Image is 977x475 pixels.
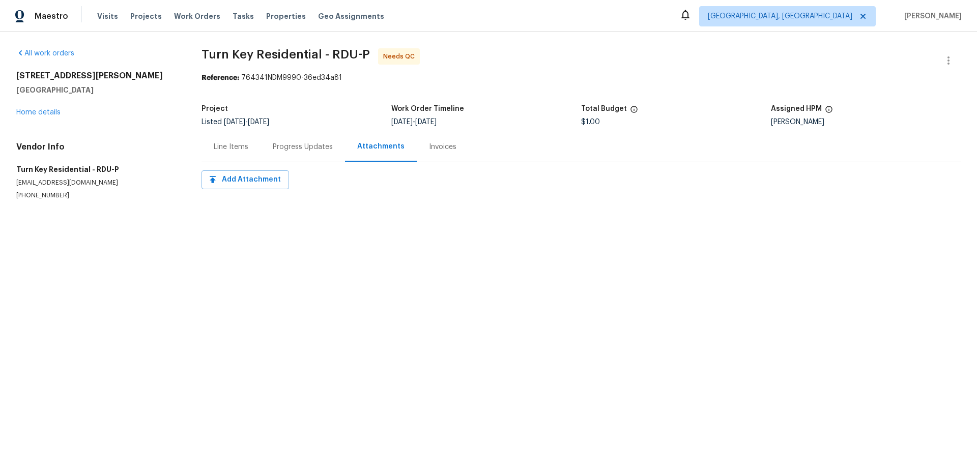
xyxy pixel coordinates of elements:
span: Projects [130,11,162,21]
a: Home details [16,109,61,116]
p: [PHONE_NUMBER] [16,191,177,200]
span: Tasks [233,13,254,20]
span: $1.00 [581,118,600,126]
div: Attachments [357,141,405,152]
h5: Work Order Timeline [391,105,464,112]
div: [PERSON_NAME] [771,118,961,126]
span: [DATE] [224,118,245,126]
h5: Assigned HPM [771,105,822,112]
span: The hpm assigned to this work order. [825,105,833,118]
span: [DATE] [248,118,269,126]
h5: Turn Key Residential - RDU-P [16,164,177,174]
span: Needs QC [383,51,419,62]
span: - [224,118,269,126]
div: 764341NDM9990-36ed34a81 [202,73,961,83]
span: Properties [266,11,306,21]
span: Maestro [35,11,68,21]
span: Work Orders [174,11,220,21]
h4: Vendor Info [16,142,177,152]
span: [DATE] [415,118,437,126]
h2: [STREET_ADDRESS][PERSON_NAME] [16,71,177,81]
div: Line Items [214,142,248,152]
h5: Project [202,105,228,112]
div: Invoices [429,142,456,152]
span: Turn Key Residential - RDU-P [202,48,370,61]
span: [GEOGRAPHIC_DATA], [GEOGRAPHIC_DATA] [708,11,852,21]
h5: Total Budget [581,105,627,112]
span: The total cost of line items that have been proposed by Opendoor. This sum includes line items th... [630,105,638,118]
span: [PERSON_NAME] [900,11,962,21]
span: Listed [202,118,269,126]
span: Add Attachment [210,173,281,186]
b: Reference: [202,74,239,81]
span: [DATE] [391,118,413,126]
span: Visits [97,11,118,21]
button: Add Attachment [202,170,289,189]
span: Geo Assignments [318,11,384,21]
p: [EMAIL_ADDRESS][DOMAIN_NAME] [16,179,177,187]
a: All work orders [16,50,74,57]
h5: [GEOGRAPHIC_DATA] [16,85,177,95]
div: Progress Updates [273,142,333,152]
span: - [391,118,437,126]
